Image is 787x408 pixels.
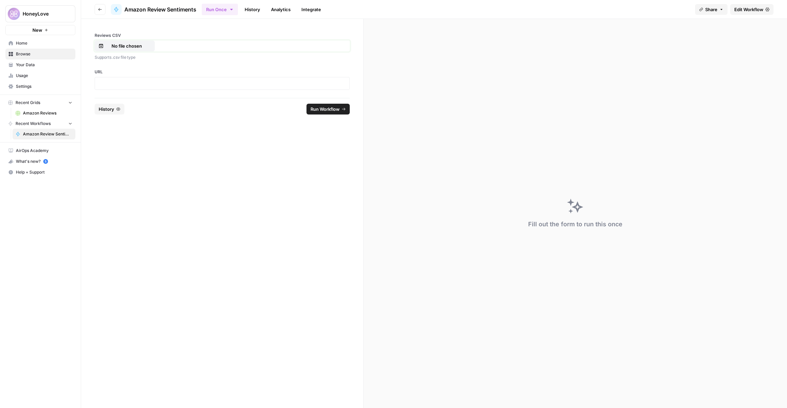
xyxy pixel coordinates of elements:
a: Browse [5,49,75,59]
span: Help + Support [16,169,72,175]
a: Usage [5,70,75,81]
button: Recent Grids [5,98,75,108]
a: AirOps Academy [5,145,75,156]
span: Amazon Review Sentiments [124,5,196,14]
a: Home [5,38,75,49]
span: Amazon Review Sentiments [23,131,72,137]
span: Browse [16,51,72,57]
span: Edit Workflow [734,6,763,13]
label: URL [95,69,350,75]
button: Workspace: HoneyLove [5,5,75,22]
a: Amazon Review Sentiments [111,4,196,15]
button: Run Once [202,4,238,15]
span: Run Workflow [311,106,340,112]
button: No file chosen [95,41,155,51]
span: New [32,27,42,33]
img: HoneyLove Logo [8,8,20,20]
button: Share [695,4,728,15]
button: Run Workflow [306,104,350,114]
button: History [95,104,124,114]
button: Recent Workflows [5,119,75,129]
a: Edit Workflow [730,4,773,15]
span: HoneyLove [23,10,64,17]
span: AirOps Academy [16,148,72,154]
span: Home [16,40,72,46]
div: Fill out the form to run this once [528,220,622,229]
a: Integrate [297,4,325,15]
button: New [5,25,75,35]
span: Amazon Reviews [23,110,72,116]
a: 5 [43,159,48,164]
button: What's new? 5 [5,156,75,167]
span: Settings [16,83,72,90]
p: Supports .csv file type [95,54,350,61]
label: Reviews CSV [95,32,350,39]
a: History [241,4,264,15]
span: Usage [16,73,72,79]
span: Recent Workflows [16,121,51,127]
a: Amazon Review Sentiments [13,129,75,139]
text: 5 [45,160,46,163]
button: Help + Support [5,167,75,178]
a: Your Data [5,59,75,70]
a: Amazon Reviews [13,108,75,119]
span: Share [705,6,717,13]
div: What's new? [6,156,75,167]
span: History [99,106,114,112]
span: Recent Grids [16,100,40,106]
a: Settings [5,81,75,92]
span: Your Data [16,62,72,68]
a: Analytics [267,4,295,15]
p: No file chosen [105,43,148,49]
